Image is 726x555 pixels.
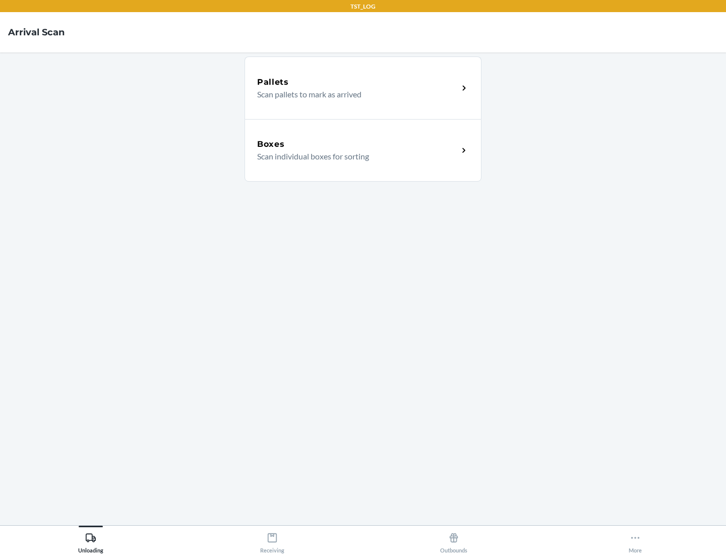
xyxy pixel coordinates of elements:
div: Unloading [78,528,103,553]
div: Receiving [260,528,284,553]
a: BoxesScan individual boxes for sorting [245,119,481,182]
h5: Boxes [257,138,285,150]
button: Receiving [181,526,363,553]
p: Scan individual boxes for sorting [257,150,450,162]
p: TST_LOG [350,2,376,11]
button: More [544,526,726,553]
button: Outbounds [363,526,544,553]
a: PalletsScan pallets to mark as arrived [245,57,481,119]
h5: Pallets [257,76,289,88]
p: Scan pallets to mark as arrived [257,88,450,100]
h4: Arrival Scan [8,26,65,39]
div: Outbounds [440,528,467,553]
div: More [629,528,642,553]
